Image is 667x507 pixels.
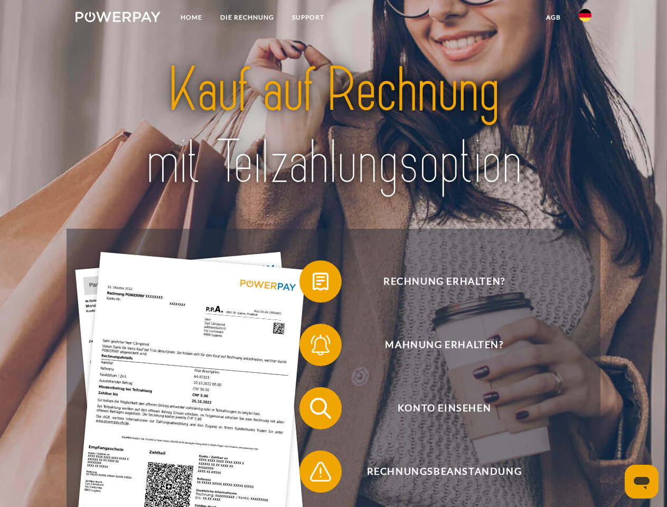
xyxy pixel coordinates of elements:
a: Home [172,8,211,27]
a: DIE RECHNUNG [211,8,283,27]
span: Mahnung erhalten? [315,324,574,366]
img: qb_bell.svg [307,332,334,358]
button: Rechnungsbeanstandung [299,450,574,493]
span: Konto einsehen [315,387,574,429]
img: qb_bill.svg [307,268,334,295]
a: SUPPORT [283,8,333,27]
iframe: Schaltfläche zum Öffnen des Messaging-Fensters [625,465,659,499]
button: Mahnung erhalten? [299,324,574,366]
span: Rechnungsbeanstandung [315,450,574,493]
img: qb_search.svg [307,395,334,421]
img: logo-powerpay-white.svg [76,12,161,22]
button: Konto einsehen [299,387,574,429]
button: Rechnung erhalten? [299,260,574,303]
img: de [579,9,591,22]
img: qb_warning.svg [307,458,334,485]
img: title-powerpay_de.svg [101,51,566,202]
a: agb [537,8,570,27]
span: Rechnung erhalten? [315,260,574,303]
